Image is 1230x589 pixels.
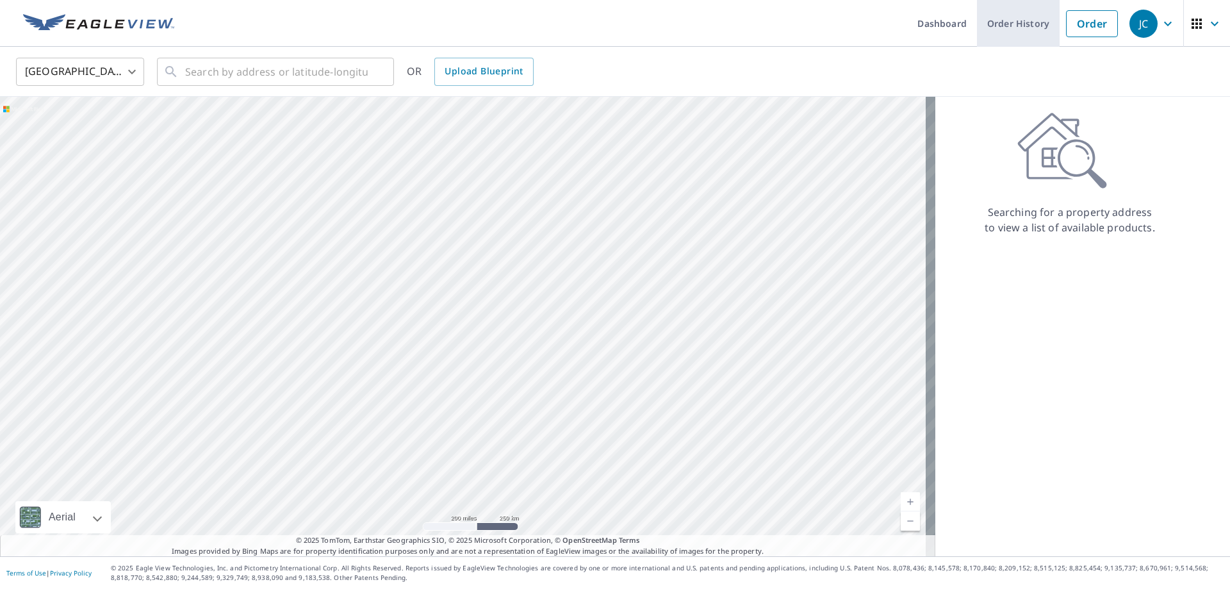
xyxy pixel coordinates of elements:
p: | [6,569,92,577]
input: Search by address or latitude-longitude [185,54,368,90]
div: [GEOGRAPHIC_DATA] [16,54,144,90]
div: JC [1129,10,1158,38]
div: Aerial [45,501,79,533]
div: OR [407,58,534,86]
a: Current Level 5, Zoom In [901,492,920,511]
p: Searching for a property address to view a list of available products. [984,204,1156,235]
div: Aerial [15,501,111,533]
img: EV Logo [23,14,174,33]
a: Privacy Policy [50,568,92,577]
a: Current Level 5, Zoom Out [901,511,920,531]
p: © 2025 Eagle View Technologies, Inc. and Pictometry International Corp. All Rights Reserved. Repo... [111,563,1224,583]
a: Upload Blueprint [434,58,533,86]
a: Terms [619,535,640,545]
a: Order [1066,10,1118,37]
span: Upload Blueprint [445,63,523,79]
a: Terms of Use [6,568,46,577]
a: OpenStreetMap [562,535,616,545]
span: © 2025 TomTom, Earthstar Geographics SIO, © 2025 Microsoft Corporation, © [296,535,640,546]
